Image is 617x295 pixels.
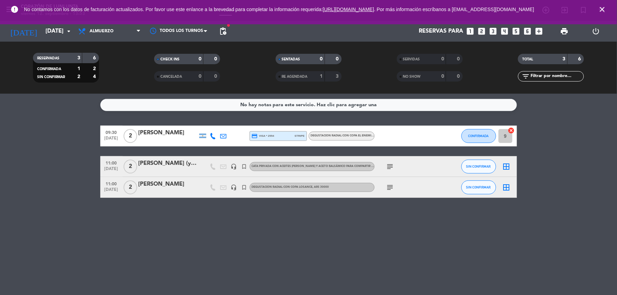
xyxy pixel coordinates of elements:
[512,27,521,36] i: looks_5
[103,167,120,175] span: [DATE]
[93,66,97,71] strong: 2
[592,27,600,35] i: power_settings_new
[65,27,73,35] i: arrow_drop_down
[160,75,182,78] span: CANCELADA
[466,185,491,189] span: SIN CONFIRMAR
[477,27,486,36] i: looks_two
[441,74,444,79] strong: 0
[231,163,237,170] i: headset_mic
[313,186,329,188] span: , ARS 30000
[124,160,137,174] span: 2
[578,57,583,61] strong: 6
[522,58,533,61] span: TOTAL
[530,73,584,80] input: Filtrar por nombre...
[160,58,180,61] span: CHECK INS
[240,101,377,109] div: No hay notas para este servicio. Haz clic para agregar una
[252,165,420,168] span: CATA PRIVADA CON ACEITES [PERSON_NAME] Y ACETO BALSÁMICO PARA COMPARTIR ENTRE DOS PERSONAS
[419,28,464,35] span: Reservas para
[441,57,444,61] strong: 0
[336,74,340,79] strong: 3
[103,136,120,144] span: [DATE]
[295,134,305,138] span: stripe
[522,72,530,81] i: filter_list
[535,27,544,36] i: add_box
[386,162,394,171] i: subject
[457,57,461,61] strong: 0
[500,27,509,36] i: looks_4
[139,159,198,168] div: [PERSON_NAME] (ya pagado voaucher)
[93,74,97,79] strong: 4
[215,74,219,79] strong: 0
[252,133,274,139] span: visa * 2554
[103,159,120,167] span: 11:00
[461,180,496,194] button: SIN CONFIRMAR
[10,5,19,14] i: error
[90,29,114,34] span: Almuerzo
[199,74,201,79] strong: 0
[403,58,420,61] span: SERVIDAS
[489,27,498,36] i: looks_3
[320,74,323,79] strong: 1
[282,58,300,61] span: SENTADAS
[219,27,227,35] span: pending_actions
[502,183,511,192] i: border_all
[403,75,421,78] span: NO SHOW
[386,183,394,192] i: subject
[77,56,80,60] strong: 3
[508,127,515,134] i: cancel
[37,57,59,60] span: RESERVADAS
[103,187,120,195] span: [DATE]
[231,184,237,191] i: headset_mic
[563,57,566,61] strong: 3
[466,165,491,168] span: SIN CONFIRMAR
[103,128,120,136] span: 09:30
[311,134,376,137] span: DEGUSTACION RADIAL CON COPA EL ENEMIGO
[5,24,42,39] i: [DATE]
[139,128,198,137] div: [PERSON_NAME]
[580,21,612,42] div: LOG OUT
[336,57,340,61] strong: 0
[598,5,607,14] i: close
[77,66,80,71] strong: 1
[252,186,329,188] span: DEGUSTACION RADIAL CON COPA LOSANCE
[37,75,65,79] span: SIN CONFIRMAR
[199,57,201,61] strong: 0
[461,129,496,143] button: CONFIRMADA
[77,74,80,79] strong: 2
[374,7,534,12] a: . Por más información escríbanos a [EMAIL_ADDRESS][DOMAIN_NAME]
[502,162,511,171] i: border_all
[282,75,308,78] span: RE AGENDADA
[226,23,231,27] span: fiber_manual_record
[468,134,489,138] span: CONFIRMADA
[461,160,496,174] button: SIN CONFIRMAR
[24,7,534,12] span: No contamos con los datos de facturación actualizados. Por favor use este enlance a la brevedad p...
[323,7,374,12] a: [URL][DOMAIN_NAME]
[139,180,198,189] div: [PERSON_NAME]
[523,27,532,36] i: looks_6
[37,67,61,71] span: CONFIRMADA
[241,163,248,170] i: turned_in_not
[103,179,120,187] span: 11:00
[560,27,568,35] span: print
[466,27,475,36] i: looks_one
[457,74,461,79] strong: 0
[124,180,137,194] span: 2
[124,129,137,143] span: 2
[93,56,97,60] strong: 6
[215,57,219,61] strong: 0
[252,133,258,139] i: credit_card
[241,184,248,191] i: turned_in_not
[320,57,323,61] strong: 0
